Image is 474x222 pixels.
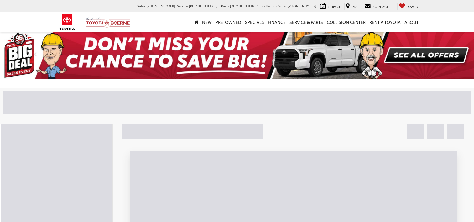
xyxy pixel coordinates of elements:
[352,4,359,9] span: Map
[325,12,367,32] a: Collision Center
[363,3,390,10] a: Contact
[408,4,418,9] span: Saved
[146,3,175,8] span: [PHONE_NUMBER]
[344,3,361,10] a: Map
[193,12,200,32] a: Home
[86,17,130,28] img: Vic Vaughan Toyota of Boerne
[397,3,420,10] a: My Saved Vehicles
[55,12,79,33] img: Toyota
[288,12,325,32] a: Service & Parts: Opens in a new tab
[243,12,266,32] a: Specials
[177,3,188,8] span: Service
[137,3,145,8] span: Sales
[230,3,259,8] span: [PHONE_NUMBER]
[262,3,287,8] span: Collision Center
[403,12,420,32] a: About
[200,12,214,32] a: New
[214,12,243,32] a: Pre-Owned
[288,3,316,8] span: [PHONE_NUMBER]
[221,3,229,8] span: Parts
[367,12,403,32] a: Rent a Toyota
[266,12,288,32] a: Finance
[319,3,342,10] a: Service
[328,4,341,9] span: Service
[189,3,218,8] span: [PHONE_NUMBER]
[373,4,388,9] span: Contact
